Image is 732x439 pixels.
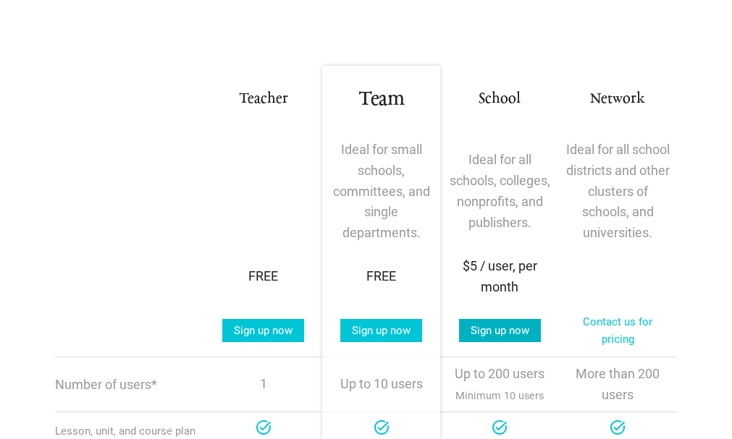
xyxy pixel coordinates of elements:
a: Sign up now [222,319,304,342]
a: Sign up now [459,319,541,342]
p: Ideal for all schools, colleges, nonprofits, and publishers. [447,150,552,233]
div: $5 / user, per month [447,256,552,298]
h3: Network [565,89,670,110]
a: Contact us for pricing [565,310,670,351]
span: Minimum 10 users [455,386,544,406]
p: Number of users* [55,378,204,391]
p: Ideal for small schools, committees, and single departments. [329,140,434,244]
p: Up to 10 users [329,374,434,395]
p: Ideal for all school districts and other clusters of schools, and universities. [565,140,670,244]
h3: Teacher [211,89,316,110]
h1: Team [329,87,434,113]
a: Sign up now [340,319,422,342]
div: FREE [329,266,434,287]
div: FREE [211,266,316,287]
p: Up to 200 users [447,364,552,406]
p: 1 [211,374,316,395]
h3: School [447,89,552,110]
p: More than 200 users [565,364,670,406]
